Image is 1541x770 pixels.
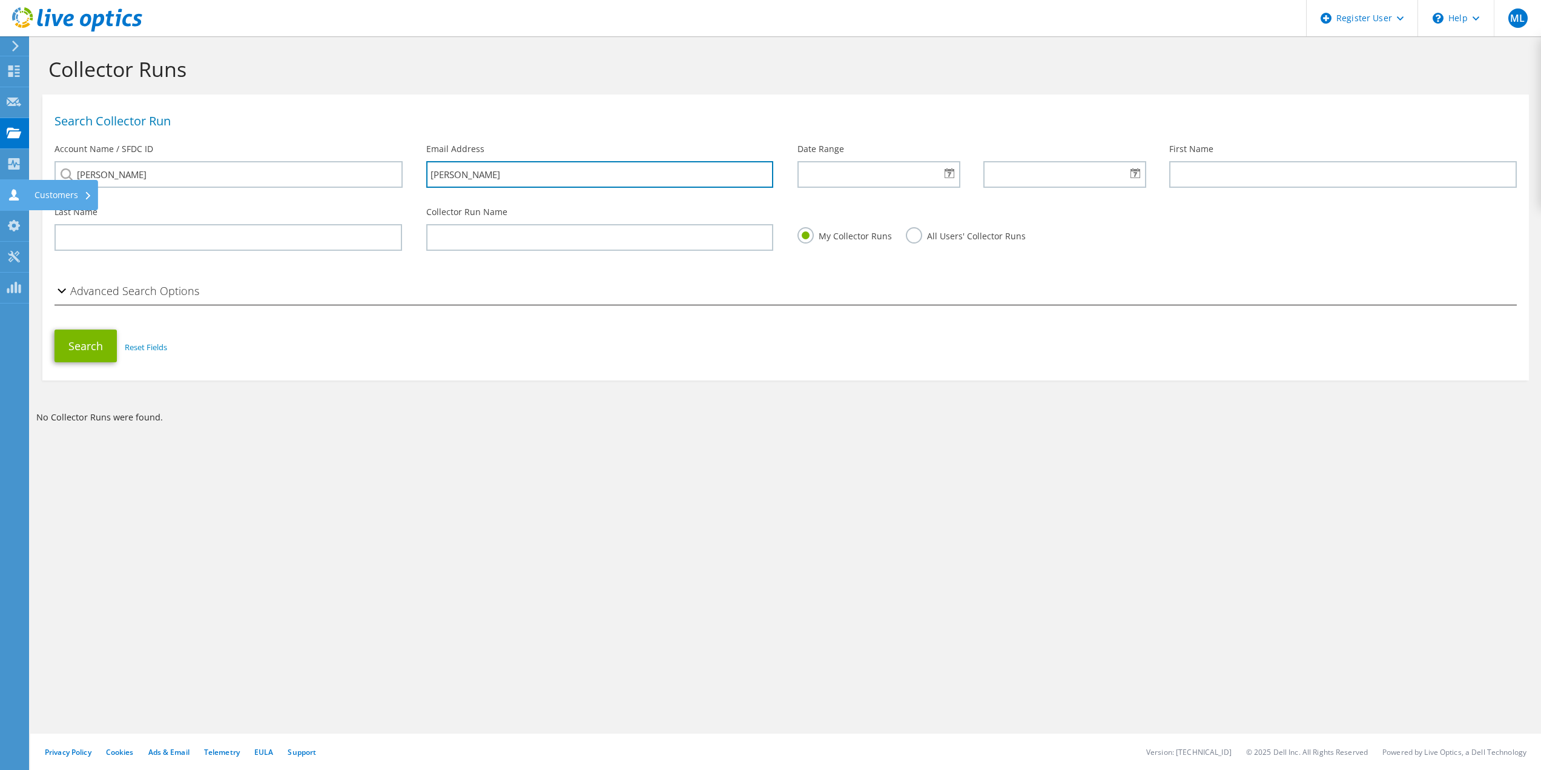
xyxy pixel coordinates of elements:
[1508,8,1528,28] span: ML
[28,180,98,210] div: Customers
[288,747,316,757] a: Support
[54,115,1511,127] h1: Search Collector Run
[125,342,167,353] a: Reset Fields
[1382,747,1526,757] li: Powered by Live Optics, a Dell Technology
[54,279,199,303] h2: Advanced Search Options
[54,330,117,362] button: Search
[797,143,844,155] label: Date Range
[1433,13,1444,24] svg: \n
[204,747,240,757] a: Telemetry
[148,747,190,757] a: Ads & Email
[426,206,507,218] label: Collector Run Name
[45,747,91,757] a: Privacy Policy
[48,56,1517,82] h1: Collector Runs
[36,411,1535,424] p: No Collector Runs were found.
[1169,143,1213,155] label: First Name
[54,143,153,155] label: Account Name / SFDC ID
[797,227,892,242] label: My Collector Runs
[1146,747,1232,757] li: Version: [TECHNICAL_ID]
[426,143,484,155] label: Email Address
[906,227,1026,242] label: All Users' Collector Runs
[1246,747,1368,757] li: © 2025 Dell Inc. All Rights Reserved
[106,747,134,757] a: Cookies
[254,747,273,757] a: EULA
[54,206,97,218] label: Last Name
